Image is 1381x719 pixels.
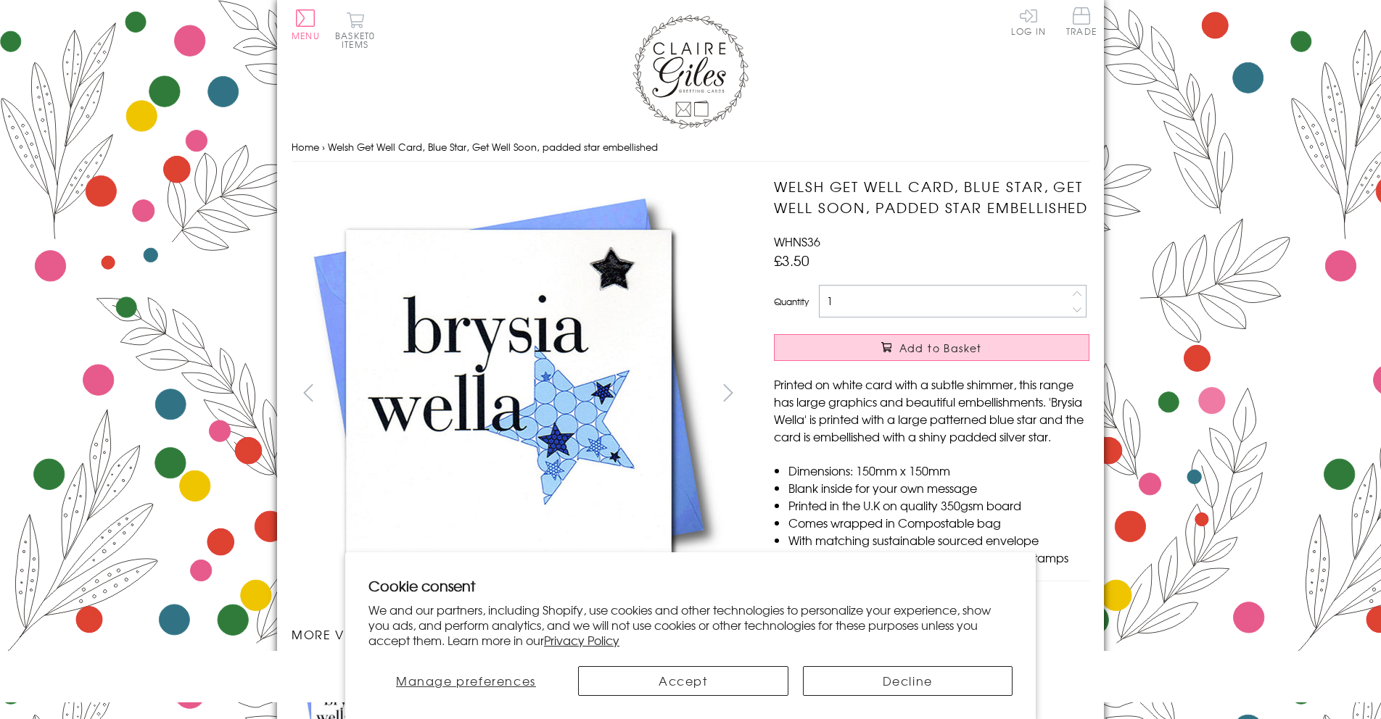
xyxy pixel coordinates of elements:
button: Manage preferences [368,666,564,696]
h3: More views [292,626,745,643]
span: £3.50 [774,250,809,270]
img: Claire Giles Greetings Cards [632,14,749,129]
span: 0 items [342,29,375,51]
li: Can be sent with Royal Mail standard letter stamps [788,549,1089,566]
a: Privacy Policy [544,631,619,649]
button: Accept [578,666,788,696]
li: Dimensions: 150mm x 150mm [788,462,1089,479]
a: Trade [1066,7,1097,38]
p: Printed on white card with a subtle shimmer, this range has large graphics and beautiful embellis... [774,375,1089,445]
li: Printed in the U.K on quality 350gsm board [788,496,1089,514]
h2: Cookie consent [368,575,1013,596]
span: WHNS36 [774,233,820,250]
a: Home [292,140,319,154]
button: Add to Basket [774,334,1089,361]
h1: Welsh Get Well Card, Blue Star, Get Well Soon, padded star embellished [774,176,1089,218]
img: Welsh Get Well Card, Blue Star, Get Well Soon, padded star embellished [292,176,727,611]
nav: breadcrumbs [292,133,1089,162]
li: With matching sustainable sourced envelope [788,531,1089,549]
span: Welsh Get Well Card, Blue Star, Get Well Soon, padded star embellished [328,140,658,154]
span: Trade [1066,7,1097,36]
span: Manage preferences [396,672,536,689]
button: Menu [292,9,320,40]
li: Comes wrapped in Compostable bag [788,514,1089,531]
label: Quantity [774,295,809,308]
button: Basket0 items [335,12,375,49]
button: next [712,376,745,409]
li: Blank inside for your own message [788,479,1089,496]
button: Decline [803,666,1013,696]
span: › [322,140,325,154]
span: Menu [292,29,320,42]
button: prev [292,376,324,409]
a: Log In [1011,7,1046,36]
p: We and our partners, including Shopify, use cookies and other technologies to personalize your ex... [368,602,1013,647]
span: Add to Basket [899,341,982,355]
